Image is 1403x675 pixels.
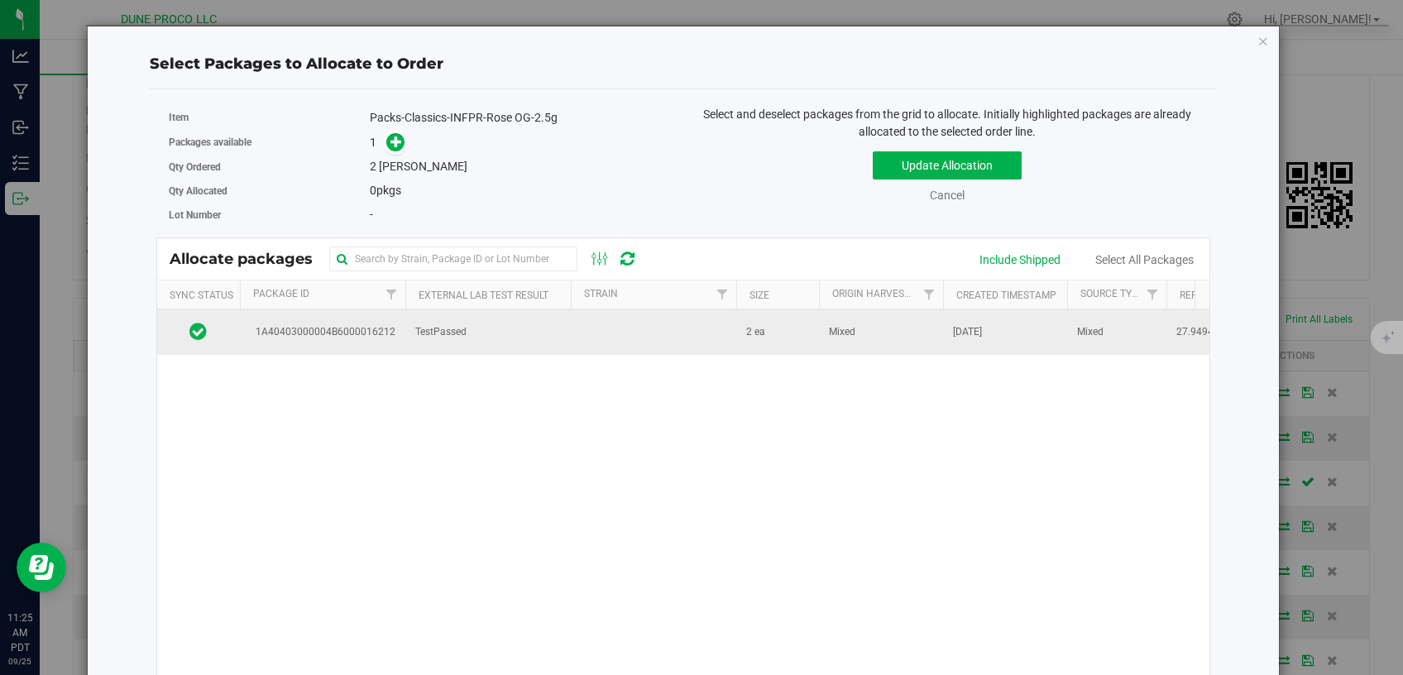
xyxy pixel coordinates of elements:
span: [PERSON_NAME] [379,160,467,173]
a: External Lab Test Result [419,290,548,301]
label: Lot Number [169,208,370,223]
a: Strain [584,288,618,299]
a: Package Id [253,288,309,299]
span: Mixed [829,324,855,340]
a: Filter [916,280,943,309]
span: TestPassed [415,324,467,340]
span: pkgs [370,184,401,197]
a: Filter [709,280,736,309]
div: Select Packages to Allocate to Order [150,53,1216,75]
label: Qty Ordered [169,160,370,175]
a: Select All Packages [1095,253,1194,266]
a: Size [749,290,769,301]
span: Allocate packages [170,250,329,268]
span: 1A40403000004B6000016212 [249,324,395,340]
label: Packages available [169,135,370,150]
label: Qty Allocated [169,184,370,199]
div: Include Shipped [979,251,1061,269]
button: Update Allocation [873,151,1022,180]
a: Origin Harvests [832,288,916,299]
a: Cancel [930,189,965,202]
label: Item [169,110,370,125]
span: [DATE] [953,324,982,340]
div: Packs-Classics-INFPR-Rose OG-2.5g [370,109,671,127]
span: 27.9494% [1176,324,1221,340]
a: Source Type [1080,288,1144,299]
a: Sync Status [170,290,233,301]
input: Search by Strain, Package ID or Lot Number [329,247,577,271]
span: 2 [370,160,376,173]
span: In Sync [189,320,207,343]
span: Mixed [1077,324,1104,340]
a: Filter [1139,280,1166,309]
span: - [370,208,373,221]
a: Ref Field [1180,290,1225,301]
span: Select and deselect packages from the grid to allocate. Initially highlighted packages are alread... [703,108,1191,138]
span: 2 ea [746,324,765,340]
span: 1 [370,136,376,149]
span: 0 [370,184,376,197]
a: Filter [378,280,405,309]
a: Created Timestamp [956,290,1056,301]
iframe: Resource center [17,543,66,592]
